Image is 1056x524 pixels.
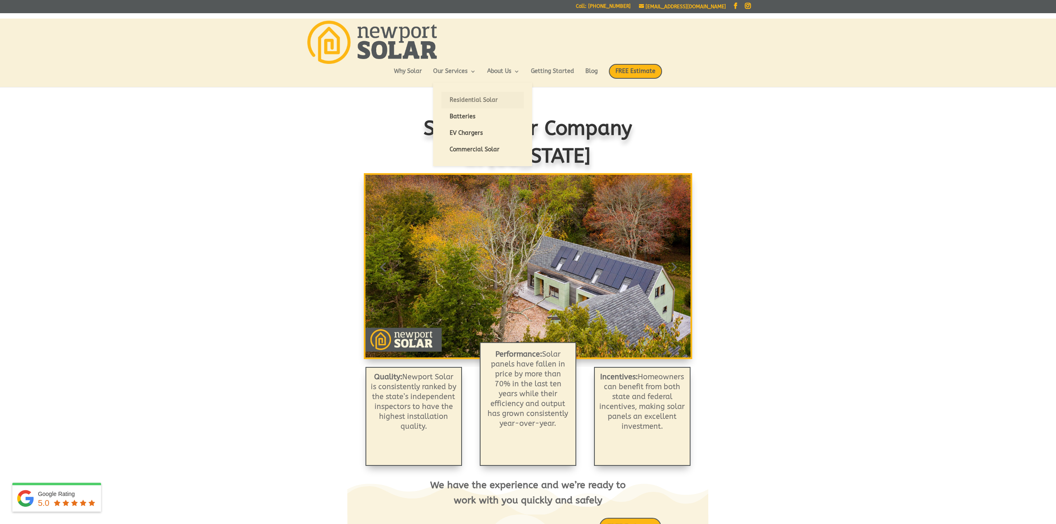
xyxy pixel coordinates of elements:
img: Solar Modules: Roof Mounted [365,175,691,357]
a: Blog [585,68,598,82]
a: Commercial Solar [441,141,524,158]
span: FREE Estimate [609,64,662,79]
p: Solar panels have fallen in price by more than 70% in the last ten years while their efficiency a... [487,349,569,428]
a: FREE Estimate [609,64,662,87]
a: Batteries [441,108,524,125]
a: Getting Started [531,68,574,82]
a: About Us [487,68,520,82]
a: Call: [PHONE_NUMBER] [576,4,631,12]
b: Performance: [495,350,542,359]
p: Homeowners can benefit from both state and federal incentives, making solar panels an excellent i... [599,372,686,431]
a: Our Services [433,68,476,82]
strong: Incentives: [600,372,638,381]
img: Newport Solar | Solar Energy Optimized. [307,21,437,64]
div: Google Rating [38,490,97,498]
span: Newport Solar is consistently ranked by the state’s independent inspectors to have the highest in... [371,372,456,431]
a: 3 [530,341,533,344]
a: 4 [537,341,540,344]
a: 1 [516,341,519,344]
a: Residential Solar [441,92,524,108]
a: 2 [523,341,526,344]
a: EV Chargers [441,125,524,141]
strong: Quality: [374,372,402,381]
a: Why Solar [394,68,422,82]
span: Solar Power Company in [US_STATE] [424,117,632,168]
a: [EMAIL_ADDRESS][DOMAIN_NAME] [639,4,726,9]
span: We have the experience and we’re ready to work with you quickly and safely [430,479,626,506]
span: 5.0 [38,498,49,508]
